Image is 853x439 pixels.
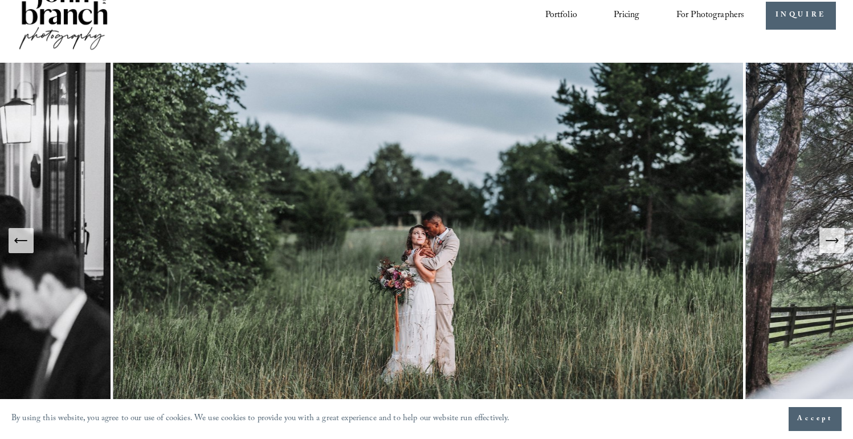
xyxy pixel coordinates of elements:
[819,228,844,253] button: Next Slide
[797,413,833,425] span: Accept
[113,63,746,418] img: Anderson Point Park Wedding Photography
[9,228,34,253] button: Previous Slide
[676,6,745,25] a: folder dropdown
[676,7,745,25] span: For Photographers
[614,6,639,25] a: Pricing
[11,411,510,428] p: By using this website, you agree to our use of cookies. We use cookies to provide you with a grea...
[545,6,577,25] a: Portfolio
[766,2,836,30] a: INQUIRE
[789,407,842,431] button: Accept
